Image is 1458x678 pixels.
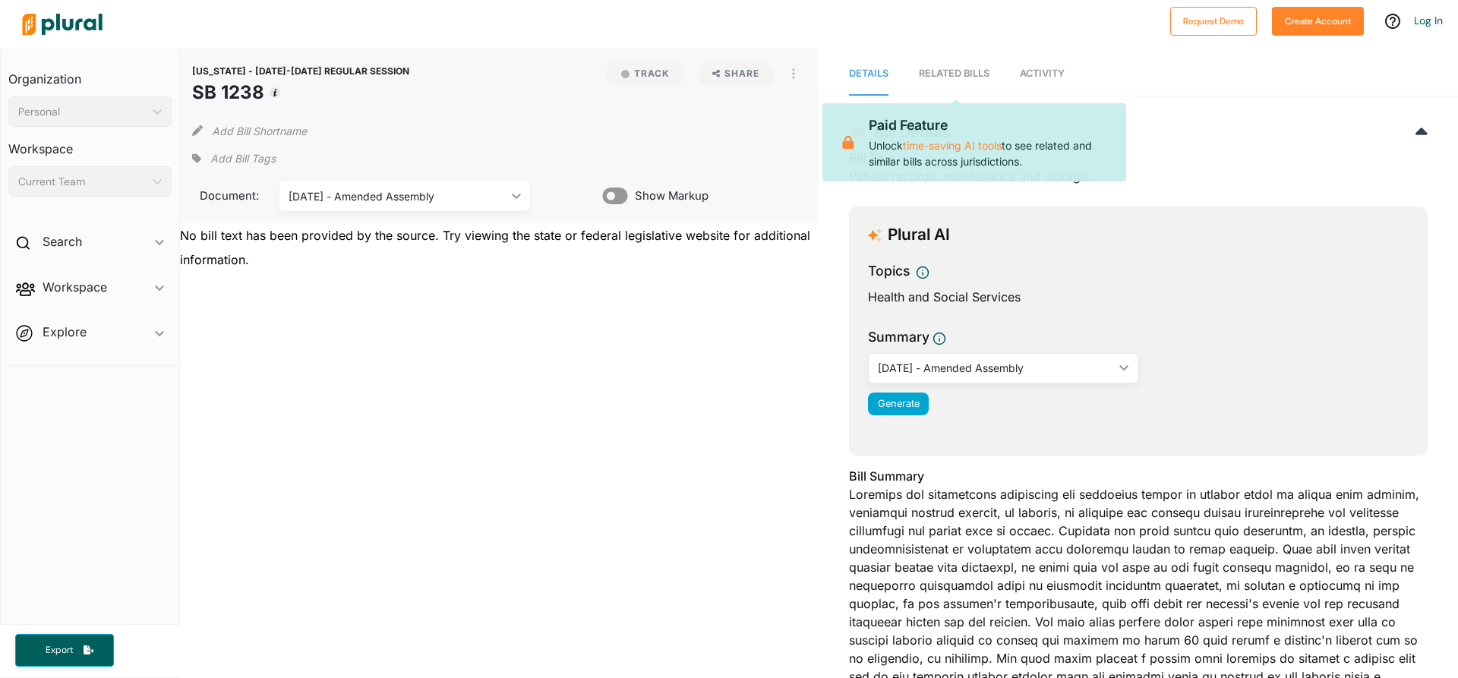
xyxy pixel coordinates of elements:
[919,66,989,80] div: RELATED BILLS
[697,61,775,87] button: Share
[1020,52,1065,96] a: Activity
[868,288,1409,306] div: Health and Social Services
[849,467,1428,485] h3: Bill Summary
[8,127,172,160] h3: Workspace
[869,115,1114,135] p: Paid Feature
[1272,7,1364,36] button: Create Account
[1414,14,1443,27] a: Log In
[878,360,1113,376] div: [DATE] - Amended Assembly
[849,149,1428,167] h3: Bill Title
[18,104,147,120] div: Personal
[43,233,82,250] h2: Search
[691,61,781,87] button: Share
[268,86,282,99] div: Tooltip anchor
[8,57,172,90] h3: Organization
[289,188,506,204] div: [DATE] - Amended Assembly
[18,174,147,190] div: Current Team
[15,634,114,667] button: Export
[888,225,950,244] h3: Plural AI
[192,188,260,204] span: Document:
[212,118,307,143] button: Add Bill Shortname
[1020,68,1065,79] span: Activity
[606,61,685,87] button: Track
[868,327,929,347] h3: Summary
[849,52,888,96] a: Details
[1170,7,1257,36] button: Request Demo
[903,139,1002,152] a: time-saving AI tools
[627,188,708,204] span: Show Markup
[868,393,929,415] button: Generate
[849,68,888,79] span: Details
[210,151,276,166] span: Add Bill Tags
[1170,12,1257,28] a: Request Demo
[180,223,819,272] div: No bill text has been provided by the source. Try viewing the state or federal legislative websit...
[35,644,84,657] span: Export
[192,147,276,170] div: Add tags
[878,398,920,409] span: Generate
[192,65,409,77] span: [US_STATE] - [DATE]-[DATE] REGULAR SESSION
[192,79,409,106] h1: SB 1238
[919,52,989,96] a: RELATED BILLS
[849,149,1428,194] div: Patient records: maintenance and storage.
[868,261,910,281] h3: Topics
[1272,12,1364,28] a: Create Account
[869,115,1114,169] p: Unlock to see related and similar bills across jurisdictions.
